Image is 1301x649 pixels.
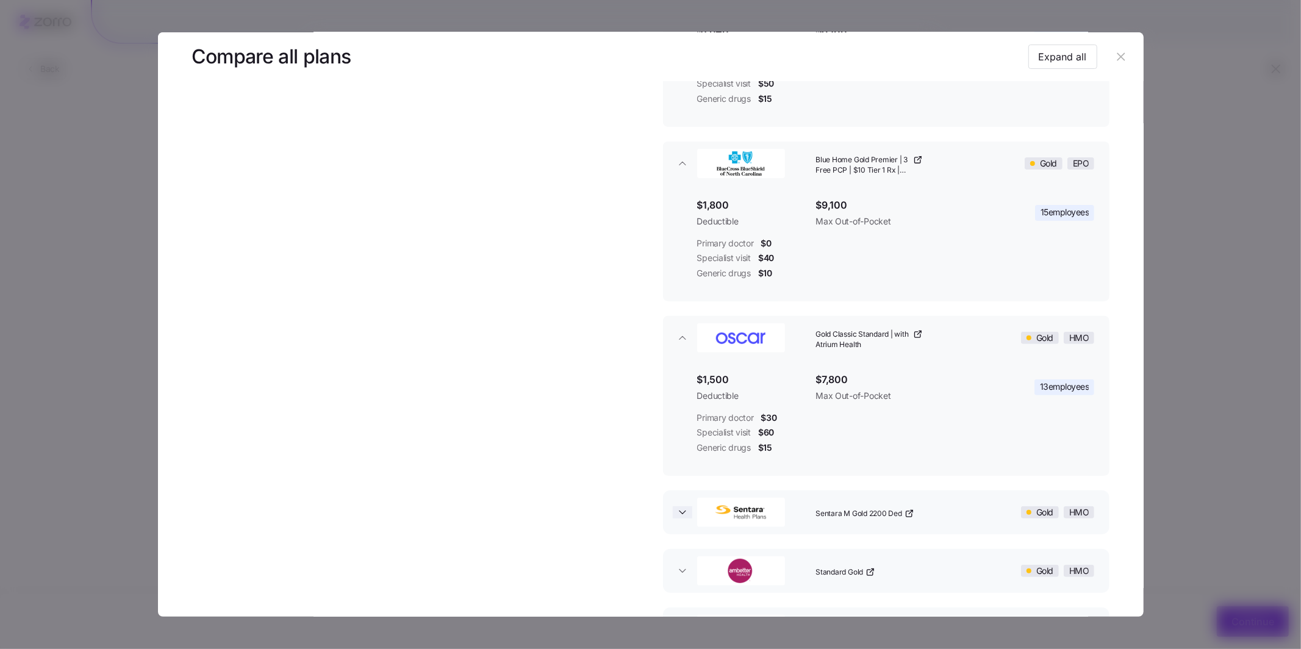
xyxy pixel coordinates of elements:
[815,567,863,578] span: Standard Gold
[192,43,351,71] h3: Compare all plans
[697,198,806,213] span: $1,800
[1073,158,1089,169] span: EPO
[1069,507,1089,518] span: HMO
[815,329,923,350] a: Gold Classic Standard | with Atrium Health
[815,509,914,519] a: Sentara M Gold 2200 Ded
[663,490,1109,534] button: Sentara Health PlansSentara M Gold 2200 DedGoldHMO
[1036,565,1053,576] span: Gold
[758,442,772,454] span: $15
[697,426,751,439] span: Specialist visit
[698,559,784,583] img: Ambetter
[815,567,875,578] a: Standard Gold
[697,372,806,387] span: $1,500
[697,442,751,454] span: Generic drugs
[815,509,901,519] span: Sentara M Gold 2200 Ded
[815,329,911,350] span: Gold Classic Standard | with Atrium Health
[758,77,774,90] span: $50
[663,185,1109,301] div: BlueCross BlueShield of North CarolinaBlue Home Gold Premier | 3 Free PCP | $10 Tier 1 Rx | with ...
[758,426,774,439] span: $60
[697,93,751,105] span: Generic drugs
[758,252,774,264] span: $40
[815,390,975,402] span: Max Out-of-Pocket
[758,267,772,279] span: $10
[815,155,911,176] span: Blue Home Gold Premier | 3 Free PCP | $10 Tier 1 Rx | with UNC Health Alliance
[815,155,923,176] a: Blue Home Gold Premier | 3 Free PCP | $10 Tier 1 Rx | with UNC Health Alliance
[697,215,806,228] span: Deductible
[697,412,754,424] span: Primary doctor
[761,412,777,424] span: $30
[1036,507,1053,518] span: Gold
[663,549,1109,593] button: AmbetterStandard GoldGoldHMO
[761,237,772,249] span: $0
[697,267,751,279] span: Generic drugs
[663,316,1109,360] button: OscarGold Classic Standard | with Atrium HealthGoldHMO
[697,237,754,249] span: Primary doctor
[758,93,772,105] span: $15
[1069,565,1089,576] span: HMO
[1039,49,1087,64] span: Expand all
[1040,381,1089,393] span: 13 employees
[1040,158,1057,169] span: Gold
[815,198,975,213] span: $9,100
[698,500,784,525] img: Sentara Health Plans
[697,252,751,264] span: Specialist visit
[1041,206,1089,218] span: 15 employees
[815,215,975,228] span: Max Out-of-Pocket
[697,390,806,402] span: Deductible
[815,372,975,387] span: $7,800
[1036,332,1053,343] span: Gold
[697,77,751,90] span: Specialist visit
[663,142,1109,185] button: BlueCross BlueShield of North CarolinaBlue Home Gold Premier | 3 Free PCP | $10 Tier 1 Rx | with ...
[1028,45,1097,69] button: Expand all
[663,360,1109,476] div: OscarGold Classic Standard | with Atrium HealthGoldHMO
[698,151,784,176] img: BlueCross BlueShield of North Carolina
[1069,332,1089,343] span: HMO
[698,326,784,350] img: Oscar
